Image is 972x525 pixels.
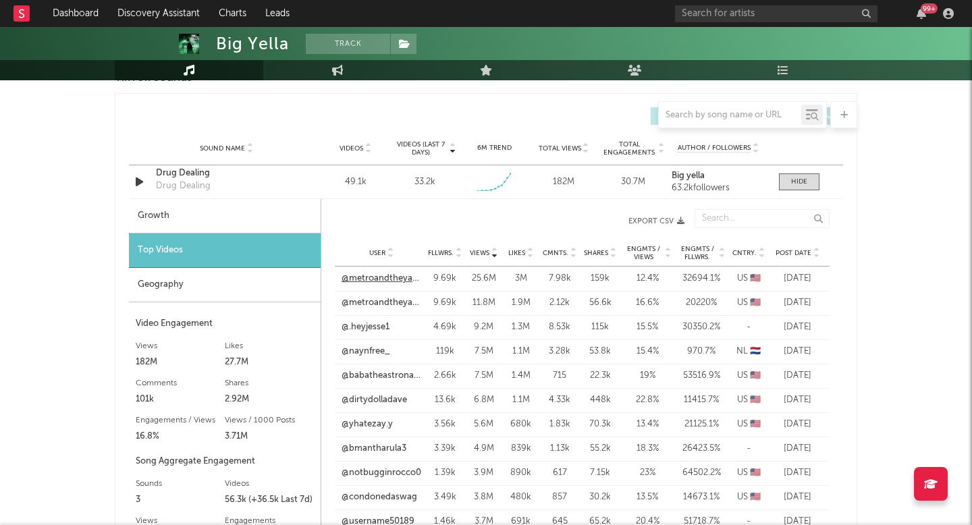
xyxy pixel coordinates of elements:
[772,272,823,285] div: [DATE]
[136,338,225,354] div: Views
[156,179,211,193] div: Drug Dealing
[583,345,617,358] div: 53.8k
[200,144,245,153] span: Sound Name
[129,233,321,268] div: Top Videos
[678,296,725,310] div: 20220 %
[136,375,225,391] div: Comments
[428,442,462,455] div: 3.39k
[675,5,878,22] input: Search for artists
[342,296,421,310] a: @metroandtheyanks
[428,466,462,480] div: 1.39k
[348,217,684,225] button: Export CSV
[369,249,385,257] span: User
[225,476,314,492] div: Videos
[583,491,617,504] div: 30.2k
[917,8,926,19] button: 99+
[624,442,671,455] div: 18.3 %
[543,272,576,285] div: 7.98k
[533,175,595,189] div: 182M
[428,249,454,257] span: Fllwrs.
[342,321,389,334] a: @.heyjesse1
[583,442,617,455] div: 55.2k
[732,393,765,407] div: US
[468,369,499,383] div: 7.5M
[772,491,823,504] div: [DATE]
[468,418,499,431] div: 5.6M
[732,442,765,455] div: -
[732,345,765,358] div: NL
[136,429,225,445] div: 16.8%
[543,491,576,504] div: 857
[583,296,617,310] div: 56.6k
[468,345,499,358] div: 7.5M
[342,345,390,358] a: @naynfree_
[732,321,765,334] div: -
[428,369,462,383] div: 2.66k
[583,272,617,285] div: 159k
[468,491,499,504] div: 3.8M
[428,321,462,334] div: 4.69k
[678,345,725,358] div: 970.7 %
[678,393,725,407] div: 11415.7 %
[506,466,536,480] div: 890k
[342,272,421,285] a: @metroandtheyanks
[750,420,761,429] span: 🇺🇸
[624,393,671,407] div: 22.8 %
[678,418,725,431] div: 21125.1 %
[750,468,761,477] span: 🇺🇸
[225,354,314,370] div: 27.7M
[136,316,314,332] div: Video Engagement
[583,418,617,431] div: 70.3k
[340,144,363,153] span: Videos
[659,110,801,121] input: Search by song name or URL
[506,321,536,334] div: 1.3M
[750,298,761,307] span: 🇺🇸
[136,492,225,508] div: 3
[583,321,617,334] div: 115k
[772,296,823,310] div: [DATE]
[543,393,576,407] div: 4.33k
[543,296,576,310] div: 2.12k
[468,272,499,285] div: 25.6M
[732,418,765,431] div: US
[584,249,608,257] span: Shares
[225,492,314,508] div: 56.3k (+36.5k Last 7d)
[624,321,671,334] div: 15.5 %
[624,296,671,310] div: 16.6 %
[506,491,536,504] div: 480k
[602,175,665,189] div: 30.7M
[225,412,314,429] div: Views / 1000 Posts
[225,338,314,354] div: Likes
[772,393,823,407] div: [DATE]
[342,369,421,383] a: @babatheastronaut
[750,395,761,404] span: 🇺🇸
[463,143,526,153] div: 6M Trend
[624,491,671,504] div: 13.5 %
[732,296,765,310] div: US
[678,491,725,504] div: 14673.1 %
[678,144,751,153] span: Author / Followers
[602,140,657,157] span: Total Engagements
[732,369,765,383] div: US
[772,418,823,431] div: [DATE]
[772,442,823,455] div: [DATE]
[624,245,663,261] span: Engmts / Views
[428,272,462,285] div: 9.69k
[543,345,576,358] div: 3.28k
[695,209,830,228] input: Search...
[539,144,581,153] span: Total Views
[506,393,536,407] div: 1.1M
[750,274,761,283] span: 🇺🇸
[342,442,406,455] a: @bmantharula3
[678,245,717,261] span: Engmts / Fllwrs.
[129,199,321,233] div: Growth
[225,391,314,408] div: 2.92M
[508,249,525,257] span: Likes
[470,249,489,257] span: Views
[624,345,671,358] div: 15.4 %
[506,442,536,455] div: 839k
[543,466,576,480] div: 617
[468,393,499,407] div: 6.8M
[543,321,576,334] div: 8.53k
[772,369,823,383] div: [DATE]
